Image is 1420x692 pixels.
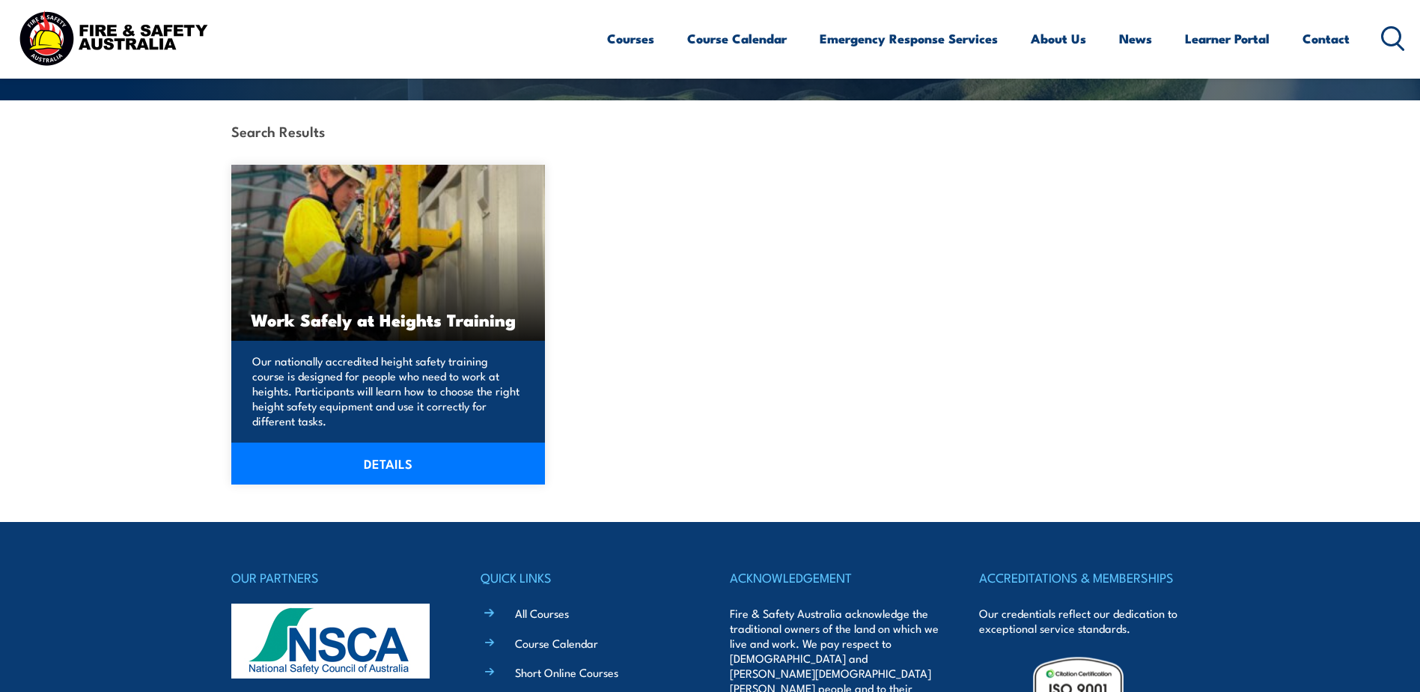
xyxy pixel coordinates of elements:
a: About Us [1031,19,1086,58]
a: Course Calendar [515,635,598,651]
p: Our nationally accredited height safety training course is designed for people who need to work a... [252,353,520,428]
img: Work Safely at Heights Training (1) [231,165,546,341]
h3: Work Safely at Heights Training [251,311,526,328]
img: nsca-logo-footer [231,604,430,679]
h4: QUICK LINKS [481,567,690,588]
strong: Search Results [231,121,325,141]
a: Learner Portal [1185,19,1270,58]
a: News [1119,19,1152,58]
p: Our credentials reflect our dedication to exceptional service standards. [979,606,1189,636]
a: Emergency Response Services [820,19,998,58]
a: Work Safely at Heights Training [231,165,546,341]
h4: OUR PARTNERS [231,567,441,588]
h4: ACKNOWLEDGEMENT [730,567,939,588]
a: Contact [1302,19,1350,58]
a: Courses [607,19,654,58]
a: Course Calendar [687,19,787,58]
h4: ACCREDITATIONS & MEMBERSHIPS [979,567,1189,588]
a: DETAILS [231,443,546,485]
a: Short Online Courses [515,664,618,680]
a: All Courses [515,605,569,621]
